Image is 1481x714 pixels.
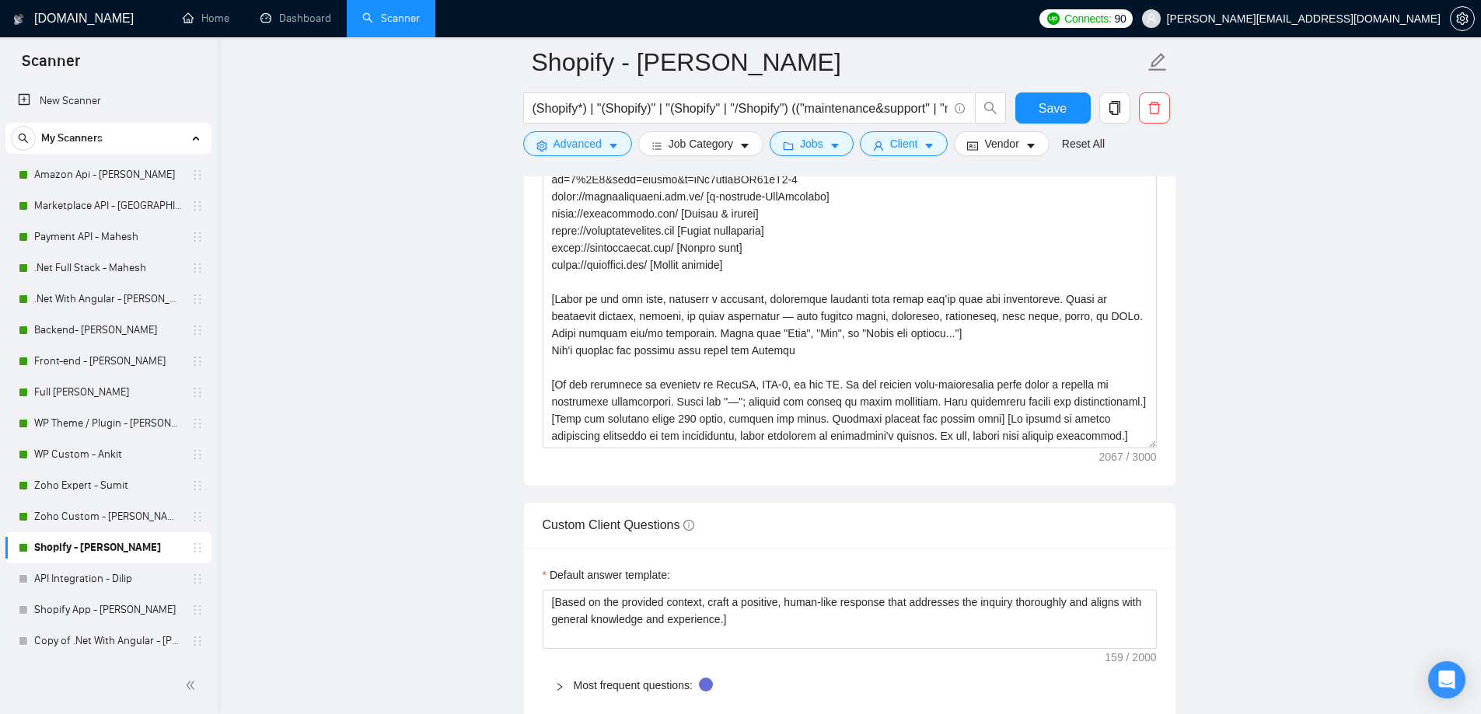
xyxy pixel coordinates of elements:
[1450,6,1475,31] button: setting
[651,140,662,152] span: bars
[1015,92,1091,124] button: Save
[34,346,182,377] a: Front-end - [PERSON_NAME]
[523,131,632,156] button: settingAdvancedcaret-down
[532,43,1144,82] input: Scanner name...
[800,135,823,152] span: Jobs
[543,667,1157,703] div: Most frequent questions:
[783,140,794,152] span: folder
[34,501,182,532] a: Zoho Custom - [PERSON_NAME]
[967,140,978,152] span: idcard
[533,99,948,118] input: Search Freelance Jobs...
[5,123,211,657] li: My Scanners
[34,253,182,284] a: .Net Full Stack - Mahesh
[34,594,182,625] a: Shopify App - [PERSON_NAME]
[34,439,182,470] a: WP Custom - Ankit
[1139,92,1170,124] button: delete
[191,293,204,305] span: holder
[191,169,204,181] span: holder
[1100,101,1130,115] span: copy
[5,85,211,117] li: New Scanner
[574,679,693,691] a: Most frequent questions:
[739,140,750,152] span: caret-down
[191,200,204,212] span: holder
[191,573,204,585] span: holder
[1115,10,1126,27] span: 90
[975,92,1006,124] button: search
[873,140,884,152] span: user
[669,135,733,152] span: Job Category
[11,126,36,151] button: search
[1451,12,1474,25] span: setting
[555,682,564,691] span: right
[1140,101,1169,115] span: delete
[1450,12,1475,25] a: setting
[554,135,602,152] span: Advanced
[699,677,713,691] div: Tooltip anchor
[191,479,204,492] span: holder
[191,355,204,367] span: holder
[34,159,182,190] a: Amazon Api - [PERSON_NAME]
[543,590,1157,649] textarea: Default answer template:
[984,135,1018,152] span: Vendor
[34,532,182,563] a: Shopify - [PERSON_NAME]
[890,135,918,152] span: Client
[860,131,948,156] button: userClientcaret-down
[191,510,204,523] span: holder
[34,470,182,501] a: Zoho Expert - Sumit
[34,408,182,439] a: WP Theme / Plugin - [PERSON_NAME]
[683,520,694,531] span: info-circle
[1025,140,1036,152] span: caret-down
[191,604,204,616] span: holder
[34,315,182,346] a: Backend- [PERSON_NAME]
[1047,12,1060,25] img: upwork-logo.png
[830,140,840,152] span: caret-down
[608,140,619,152] span: caret-down
[955,103,965,113] span: info-circle
[1064,10,1111,27] span: Connects:
[191,324,204,336] span: holder
[1147,52,1168,72] span: edit
[34,563,182,594] a: API Integration - Dilip
[191,448,204,461] span: holder
[18,85,199,117] a: New Scanner
[924,140,934,152] span: caret-down
[191,635,204,647] span: holder
[543,99,1157,448] textarea: Cover letter template:
[362,12,420,25] a: searchScanner
[9,50,93,82] span: Scanner
[185,677,201,693] span: double-left
[536,140,547,152] span: setting
[543,566,670,583] label: Default answer template:
[183,12,229,25] a: homeHome
[976,101,1005,115] span: search
[260,12,331,25] a: dashboardDashboard
[638,131,763,156] button: barsJob Categorycaret-down
[13,7,24,32] img: logo
[191,542,204,554] span: holder
[1039,99,1067,118] span: Save
[41,123,103,154] span: My Scanners
[1062,135,1105,152] a: Reset All
[1146,13,1157,24] span: user
[191,386,204,399] span: holder
[1428,661,1465,698] div: Open Intercom Messenger
[34,625,182,657] a: Copy of .Net With Angular - [PERSON_NAME]
[770,131,854,156] button: folderJobscaret-down
[191,262,204,274] span: holder
[34,284,182,315] a: .Net With Angular - [PERSON_NAME]
[1099,92,1130,124] button: copy
[12,133,35,144] span: search
[191,231,204,243] span: holder
[954,131,1049,156] button: idcardVendorcaret-down
[191,417,204,430] span: holder
[34,377,182,408] a: Full [PERSON_NAME]
[543,518,694,531] span: Custom Client Questions
[34,221,182,253] a: Payment API - Mahesh
[34,190,182,221] a: Marketplace API - [GEOGRAPHIC_DATA]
